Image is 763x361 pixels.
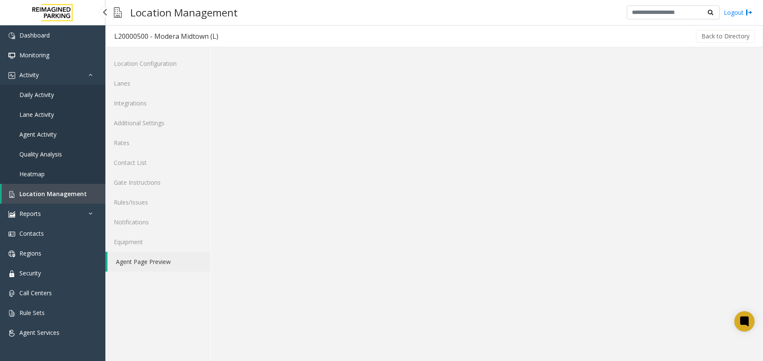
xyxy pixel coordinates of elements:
[724,8,752,17] a: Logout
[8,191,15,198] img: 'icon'
[8,330,15,337] img: 'icon'
[105,133,210,153] a: Rates
[19,249,41,257] span: Regions
[105,232,210,252] a: Equipment
[8,310,15,317] img: 'icon'
[8,32,15,39] img: 'icon'
[19,190,87,198] span: Location Management
[19,110,54,119] span: Lane Activity
[696,30,755,43] button: Back to Directory
[8,290,15,297] img: 'icon'
[105,54,210,73] a: Location Configuration
[107,252,210,272] a: Agent Page Preview
[19,210,41,218] span: Reports
[2,184,105,204] a: Location Management
[19,130,56,138] span: Agent Activity
[8,52,15,59] img: 'icon'
[746,8,752,17] img: logout
[105,172,210,192] a: Gate Instructions
[105,113,210,133] a: Additional Settings
[19,31,50,39] span: Dashboard
[19,269,41,277] span: Security
[8,231,15,237] img: 'icon'
[8,270,15,277] img: 'icon'
[19,229,44,237] span: Contacts
[19,289,52,297] span: Call Centers
[105,73,210,93] a: Lanes
[105,93,210,113] a: Integrations
[105,192,210,212] a: Rules/Issues
[19,91,54,99] span: Daily Activity
[8,72,15,79] img: 'icon'
[19,51,49,59] span: Monitoring
[19,150,62,158] span: Quality Analysis
[114,31,218,42] div: L20000500 - Modera Midtown (L)
[19,71,39,79] span: Activity
[19,329,59,337] span: Agent Services
[19,309,45,317] span: Rule Sets
[105,212,210,232] a: Notifications
[126,2,242,23] h3: Location Management
[105,153,210,172] a: Contact List
[114,2,122,23] img: pageIcon
[19,170,45,178] span: Heatmap
[8,211,15,218] img: 'icon'
[8,251,15,257] img: 'icon'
